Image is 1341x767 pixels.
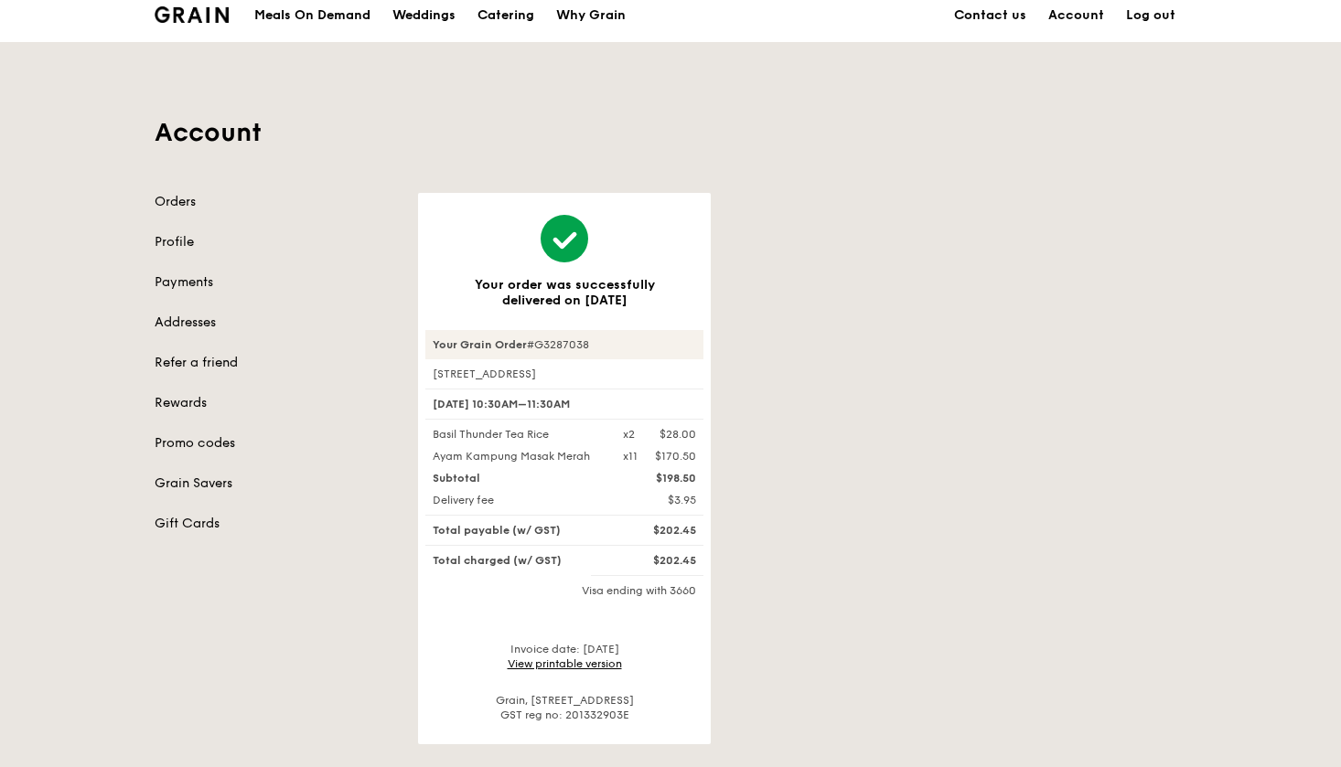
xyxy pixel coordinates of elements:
div: Visa ending with 3660 [425,583,703,598]
a: Promo codes [155,434,396,453]
img: Grain [155,6,229,23]
div: Invoice date: [DATE] [425,642,703,671]
div: x2 [623,427,635,442]
a: Grain Savers [155,474,396,493]
div: $202.45 [612,523,707,538]
span: Total payable (w/ GST) [433,524,561,537]
div: Delivery fee [422,493,612,507]
a: Rewards [155,394,396,412]
div: Grain, [STREET_ADDRESS] GST reg no: 201332903E [425,693,703,722]
a: Orders [155,193,396,211]
div: $198.50 [612,471,707,485]
div: Subtotal [422,471,612,485]
h1: Account [155,116,1186,149]
div: [DATE] 10:30AM–11:30AM [425,389,703,420]
div: Total charged (w/ GST) [422,553,612,568]
h3: Your order was successfully delivered on [DATE] [447,277,681,308]
strong: Your Grain Order [433,338,527,351]
div: [STREET_ADDRESS] [425,367,703,381]
div: Ayam Kampung Masak Merah [422,449,612,463]
div: x11 [623,449,638,463]
img: icon-bigtick-success.32661cc0.svg [541,215,588,262]
div: $3.95 [612,493,707,507]
div: Basil Thunder Tea Rice [422,427,612,442]
a: Addresses [155,314,396,332]
a: View printable version [508,657,622,670]
div: $202.45 [612,553,707,568]
a: Payments [155,273,396,292]
a: Refer a friend [155,354,396,372]
div: $28.00 [660,427,696,442]
a: Gift Cards [155,515,396,533]
div: $170.50 [655,449,696,463]
a: Profile [155,233,396,251]
div: #G3287038 [425,330,703,359]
